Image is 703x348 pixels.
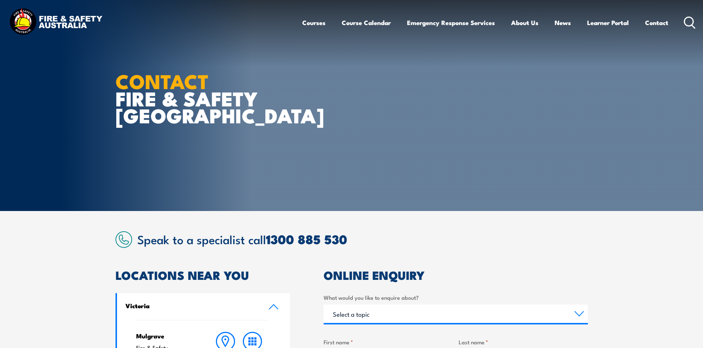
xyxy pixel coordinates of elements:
[511,13,538,32] a: About Us
[137,232,588,246] h2: Speak to a specialist call
[324,338,453,346] label: First name
[587,13,629,32] a: Learner Portal
[407,13,495,32] a: Emergency Response Services
[116,72,298,124] h1: FIRE & SAFETY [GEOGRAPHIC_DATA]
[117,293,290,320] a: Victoria
[324,293,588,302] label: What would you like to enquire about?
[342,13,391,32] a: Course Calendar
[116,270,290,280] h2: LOCATIONS NEAR YOU
[459,338,588,346] label: Last name
[266,229,347,249] a: 1300 885 530
[324,270,588,280] h2: ONLINE ENQUIRY
[136,332,198,340] h4: Mulgrave
[302,13,325,32] a: Courses
[116,65,209,96] strong: CONTACT
[645,13,668,32] a: Contact
[125,302,258,310] h4: Victoria
[555,13,571,32] a: News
